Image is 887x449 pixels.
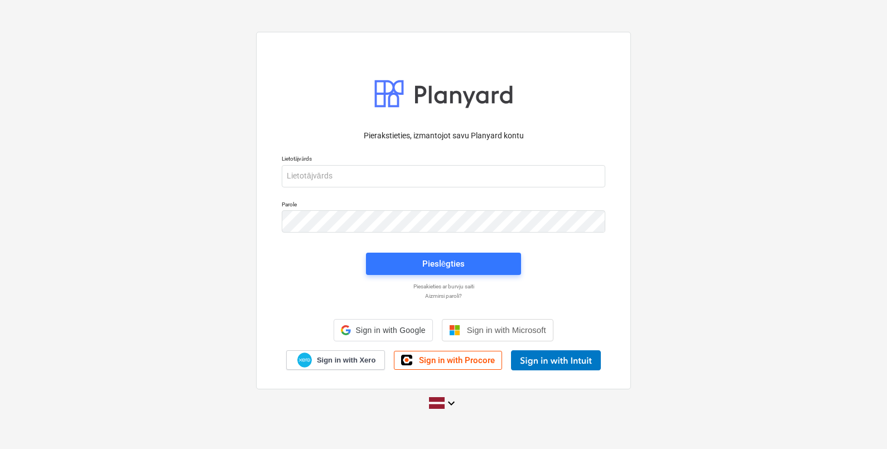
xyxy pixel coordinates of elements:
[297,353,312,368] img: Xero logo
[276,292,611,300] a: Aizmirsi paroli?
[282,201,605,210] p: Parole
[366,253,521,275] button: Pieslēgties
[467,325,546,335] span: Sign in with Microsoft
[449,325,460,336] img: Microsoft logo
[419,355,495,365] span: Sign in with Procore
[317,355,375,365] span: Sign in with Xero
[445,397,458,410] i: keyboard_arrow_down
[394,351,502,370] a: Sign in with Procore
[282,130,605,142] p: Pierakstieties, izmantojot savu Planyard kontu
[422,257,465,271] div: Pieslēgties
[282,155,605,165] p: Lietotājvārds
[334,319,432,341] div: Sign in with Google
[286,350,385,370] a: Sign in with Xero
[276,283,611,290] a: Piesakieties ar burvju saiti
[355,326,425,335] span: Sign in with Google
[282,165,605,187] input: Lietotājvārds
